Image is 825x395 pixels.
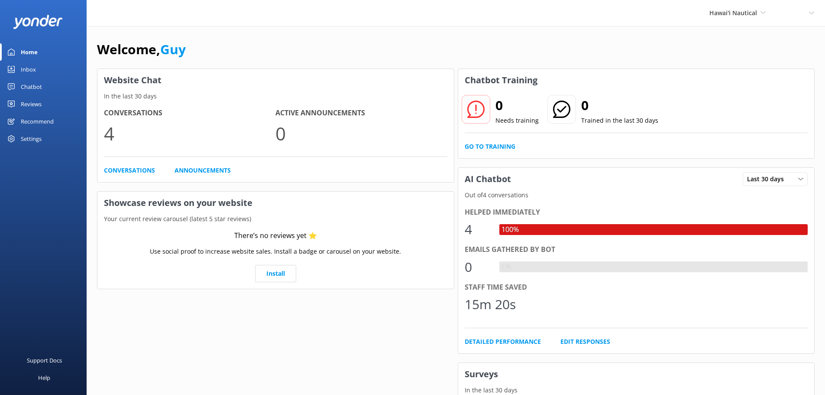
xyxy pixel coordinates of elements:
div: Helped immediately [465,207,808,218]
div: 0% [499,261,513,273]
div: Support Docs [27,352,62,369]
h3: Website Chat [97,69,454,91]
a: Announcements [175,166,231,175]
div: 15m 20s [465,294,516,315]
h2: 0 [495,95,539,116]
div: Inbox [21,61,36,78]
p: Needs training [495,116,539,125]
div: Home [21,43,38,61]
h3: Surveys [458,363,815,385]
div: 4 [465,219,491,240]
a: Conversations [104,166,155,175]
img: guy@yonderhq.com [787,7,800,20]
a: Detailed Performance [465,337,541,346]
h4: Conversations [104,108,275,119]
p: 0 [275,119,447,148]
h1: Welcome, [97,39,186,60]
div: Settings [21,130,42,147]
h3: Showcase reviews on your website [97,192,454,214]
div: Emails gathered by bot [465,244,808,255]
a: Install [255,265,296,282]
div: Staff time saved [465,282,808,293]
p: Out of 4 conversations [458,190,815,200]
h4: Active Announcements [275,108,447,119]
div: Recommend [21,113,54,130]
p: In the last 30 days [97,91,454,101]
div: 100% [499,224,521,235]
div: There’s no reviews yet ⭐ [234,230,317,242]
p: Your current review carousel (latest 5 star reviews) [97,214,454,224]
div: Chatbot [21,78,42,95]
span: Last 30 days [747,174,789,184]
a: Guy [160,40,186,58]
p: Use social proof to increase website sales. Install a badge or carousel on your website. [150,247,401,256]
span: Hawai'i Nautical [709,9,757,17]
img: yonder-white-logo.png [13,15,63,29]
h3: Chatbot Training [458,69,544,91]
p: Trained in the last 30 days [581,116,658,125]
p: 4 [104,119,275,148]
h2: 0 [581,95,658,116]
a: Edit Responses [560,337,610,346]
h3: AI Chatbot [458,168,518,190]
div: Help [38,369,50,386]
a: Go to Training [465,142,515,151]
div: Reviews [21,95,42,113]
div: 0 [465,257,491,277]
p: In the last 30 days [458,385,815,395]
